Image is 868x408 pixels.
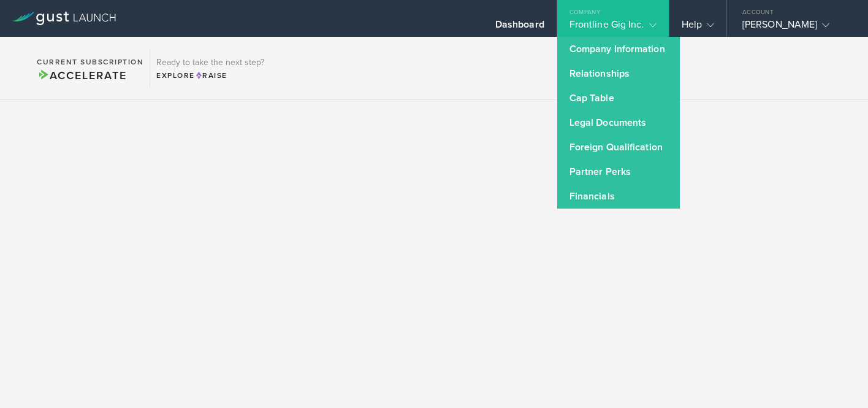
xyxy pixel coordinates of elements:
[156,70,264,81] div: Explore
[37,58,143,66] h2: Current Subscription
[150,49,270,87] div: Ready to take the next step?ExploreRaise
[807,349,868,408] iframe: To enrich screen reader interactions, please activate Accessibility in Grammarly extension settings
[742,18,847,37] div: [PERSON_NAME]
[569,18,657,37] div: Frontline Gig Inc.
[195,71,227,80] span: Raise
[156,58,264,67] h3: Ready to take the next step?
[495,18,544,37] div: Dashboard
[807,349,868,408] div: Chat Widget
[682,18,714,37] div: Help
[37,69,126,82] span: Accelerate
